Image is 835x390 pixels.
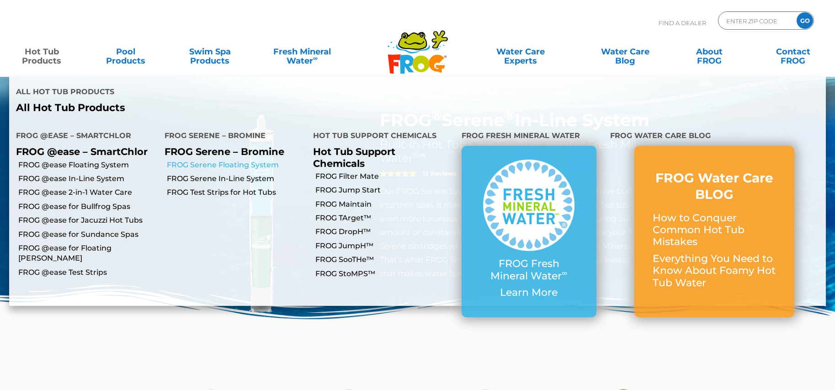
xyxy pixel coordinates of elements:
a: Hot Tub Support Chemicals [313,146,395,169]
p: FROG Fresh Mineral Water [480,258,578,282]
sup: ∞ [313,54,318,62]
a: FROG @ease 2-in-1 Water Care [18,187,158,198]
h4: Hot Tub Support Chemicals [313,128,448,146]
a: FROG Fresh Mineral Water∞ Learn More [480,160,578,303]
a: FROG Serene Floating System [167,160,306,170]
a: FROG JumpH™ [315,241,455,251]
a: Water CareExperts [468,43,574,61]
a: FROG StoMPS™ [315,269,455,279]
a: FROG DropH™ [315,227,455,237]
h4: FROG @ease – SmartChlor [16,128,151,146]
a: FROG @ease Test Strips [18,267,158,278]
a: FROG Jump Start [315,185,455,195]
p: FROG @ease – SmartChlor [16,146,151,157]
a: AboutFROG [676,43,742,61]
a: FROG Water Care BLOG How to Conquer Common Hot Tub Mistakes Everything You Need to Know About Foa... [653,170,776,294]
p: FROG Serene – Bromine [165,146,299,157]
a: FROG Maintain [315,199,455,209]
img: Frog Products Logo [383,18,453,74]
a: FROG Serene In-Line System [167,174,306,184]
h4: FROG Fresh Mineral Water [462,128,596,146]
a: FROG @ease for Bullfrog Spas [18,202,158,212]
p: Learn More [480,287,578,299]
input: GO [797,12,813,29]
h3: FROG Water Care BLOG [653,170,776,203]
a: FROG SooTHe™ [315,255,455,265]
a: FROG @ease for Sundance Spas [18,230,158,240]
p: Everything You Need to Know About Foamy Hot Tub Water [653,253,776,289]
p: How to Conquer Common Hot Tub Mistakes [653,212,776,248]
sup: ∞ [562,268,567,278]
a: FROG Filter Mate [315,171,455,182]
a: PoolProducts [93,43,159,61]
h4: All Hot Tub Products [16,84,411,102]
a: Hot TubProducts [9,43,74,61]
a: FROG Test Strips for Hot Tubs [167,187,306,198]
a: FROG @ease Floating System [18,160,158,170]
a: FROG @ease In-Line System [18,174,158,184]
p: Find A Dealer [659,11,706,34]
a: ContactFROG [761,43,826,61]
a: FROG @ease for Floating [PERSON_NAME] [18,243,158,264]
a: Swim SpaProducts [177,43,243,61]
a: All Hot Tub Products [16,102,411,114]
a: FROG @ease for Jacuzzi Hot Tubs [18,215,158,225]
a: Fresh MineralWater∞ [261,43,343,61]
a: FROG TArget™ [315,213,455,223]
a: Water CareBlog [592,43,658,61]
h4: FROG Serene – Bromine [165,128,299,146]
h4: FROG Water Care Blog [610,128,819,146]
